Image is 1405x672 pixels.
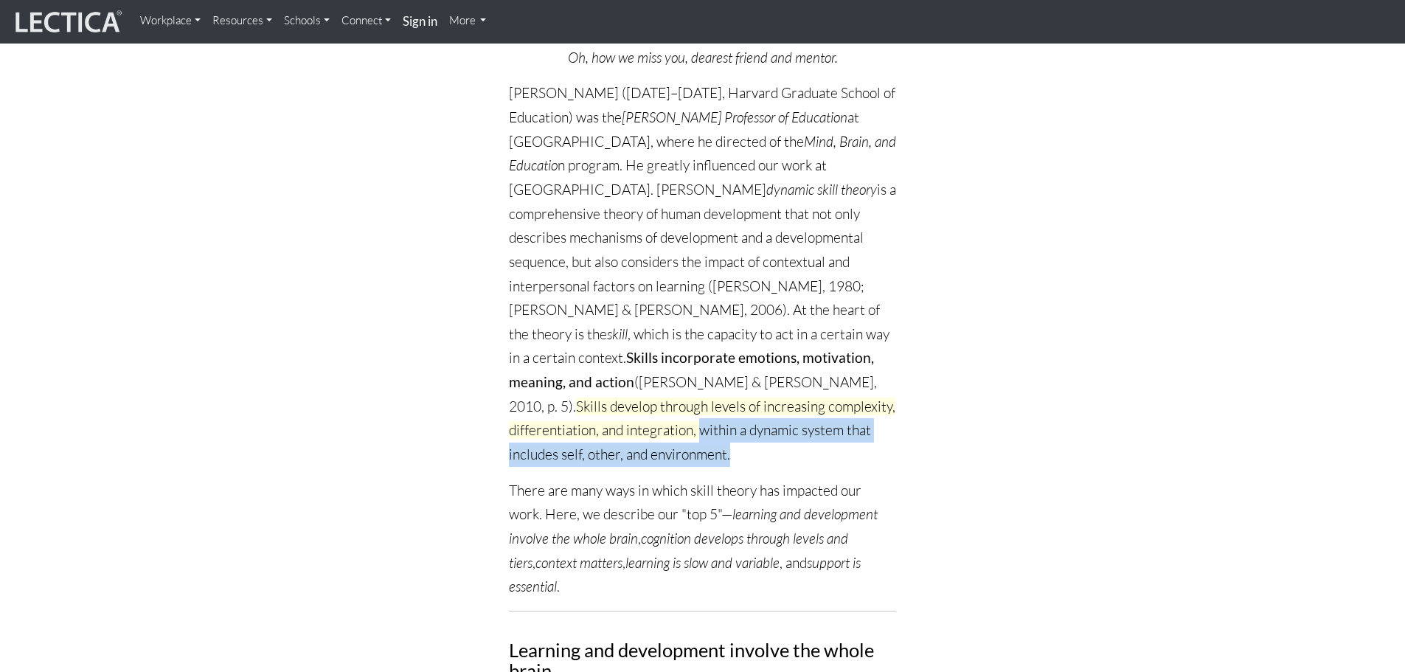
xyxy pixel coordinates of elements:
i: Oh, how we miss you, dearest friend and mentor. [568,49,838,66]
a: Sign in [397,6,443,38]
i: learning is slow and variable [625,554,780,572]
i: cognition develops through levels and tiers [509,530,848,572]
a: More [443,6,493,35]
img: lecticalive [12,8,122,36]
a: Schools [278,6,336,35]
i: learning and development involve the whole brain [509,505,878,547]
span: Skills develop through levels of increasing complexity, differentiation, and integration, within ... [509,398,895,463]
p: [PERSON_NAME] ([DATE]–[DATE], Harvard Graduate School of Education) was the at [GEOGRAPHIC_DATA],... [509,81,896,466]
a: Resources [207,6,278,35]
strong: Skills incorporate emotions, motivation, meaning, and action [509,349,874,390]
a: Connect [336,6,397,35]
p: There are many ways in which skill theory has impacted our work. Here, we describe our "top 5"— ,... [509,479,896,599]
i: [PERSON_NAME] Professor of Education [622,108,847,126]
a: Workplace [134,6,207,35]
i: skill [607,325,628,343]
strong: Sign in [403,13,437,29]
i: dynamic skill theory [766,181,877,198]
i: context matters [535,554,622,572]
